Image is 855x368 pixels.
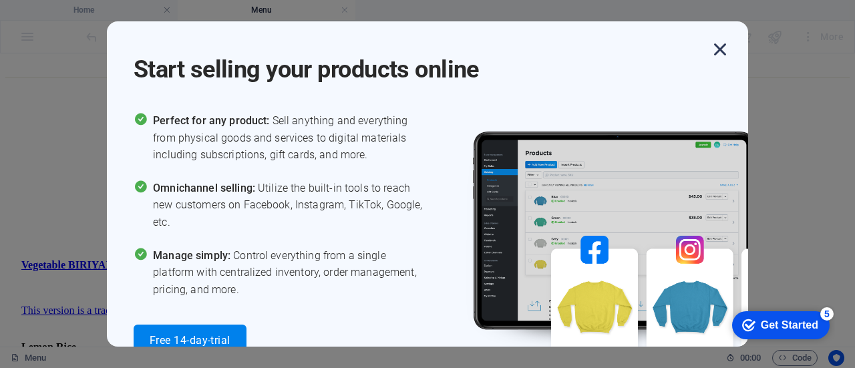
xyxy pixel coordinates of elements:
[134,325,246,357] button: Free 14-day-trial
[153,180,427,231] span: Utilize the built-in tools to reach new customers on Facebook, Instagram, TikTok, Google, etc.
[11,7,108,35] div: Get Started 5 items remaining, 0% complete
[153,182,258,194] span: Omnichannel selling:
[153,112,427,164] span: Sell anything and everything from physical goods and services to digital materials including subs...
[150,335,230,346] span: Free 14-day-trial
[99,3,112,16] div: 5
[39,15,97,27] div: Get Started
[134,37,708,85] h1: Start selling your products online
[21,206,834,263] a: Vegetable BIRIYANIThis version is a traditional Hyderabadi-style dum biryani made with basmati ri...
[153,247,427,299] span: Control everything from a single platform with centralized inventory, order management, pricing, ...
[153,114,272,127] span: Perfect for any product:
[153,249,233,262] span: Manage simply:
